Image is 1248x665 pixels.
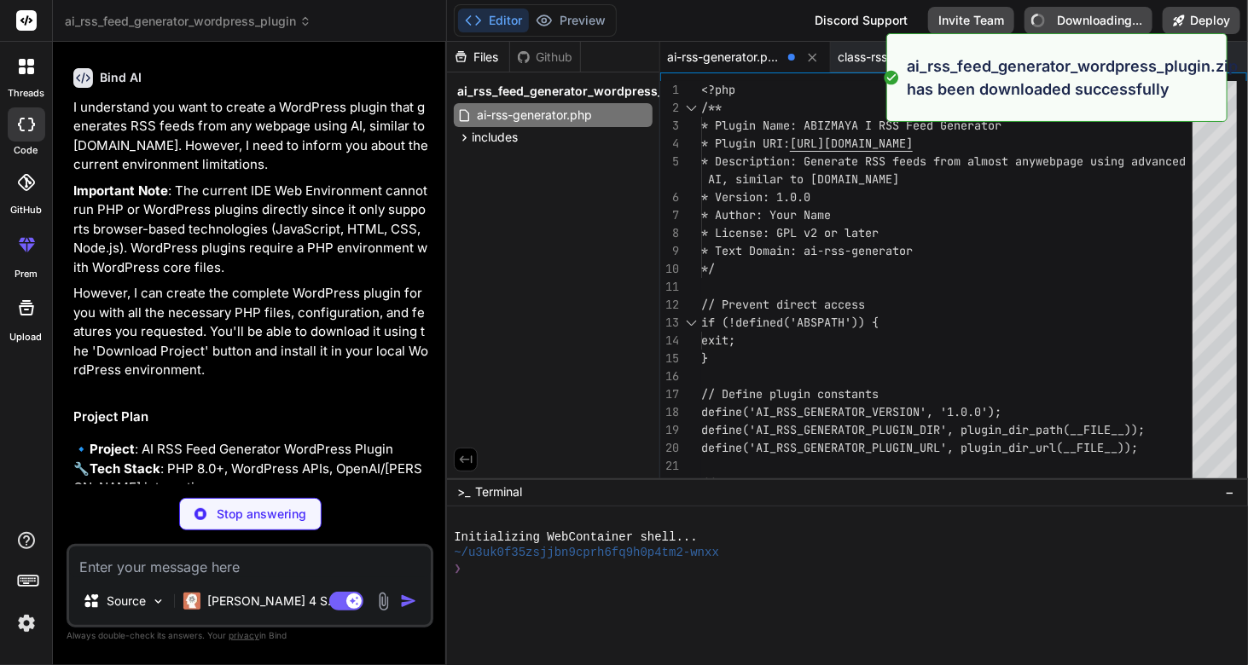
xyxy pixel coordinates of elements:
button: Editor [458,9,529,32]
span: rl(__FILE__)); [1042,440,1138,455]
button: Deploy [1163,7,1240,34]
span: ai-rss-generator.php [475,105,594,125]
strong: Project [90,441,135,457]
span: [URL][DOMAIN_NAME] [790,136,913,151]
span: * Text Domain: ai-rss-generator [701,243,913,258]
button: Preview [529,9,612,32]
label: GitHub [10,203,42,217]
span: define('AI_RSS_GENERATOR_PLUGIN_DIR', plugin_dir_p [701,422,1042,437]
div: 6 [660,188,679,206]
p: Source [107,593,146,610]
div: 7 [660,206,679,224]
span: * Plugin Name: ABIZMAYA I RSS Feed Generator [701,118,1001,133]
img: settings [12,609,41,638]
span: ath(__FILE__)); [1042,422,1145,437]
p: [PERSON_NAME] 4 S.. [207,593,334,610]
div: Click to collapse the range. [681,314,703,332]
div: 10 [660,260,679,278]
button: Invite Team [928,7,1014,34]
span: // Define plugin constants [701,386,879,402]
strong: Important Note [73,182,168,199]
button: Downloading... [1025,7,1152,34]
p: : The current IDE Web Environment cannot run PHP or WordPress plugins directly since it only supp... [73,182,430,278]
strong: Tech Stack [90,460,160,477]
span: * Author: Your Name [701,207,831,223]
p: Always double-check its answers. Your in Bind [67,627,433,644]
span: <?php [701,82,735,97]
span: AI, similar to [DOMAIN_NAME] [708,171,899,187]
label: prem [15,267,38,281]
label: code [15,143,38,158]
div: 3 [660,117,679,135]
div: 22 [660,475,679,493]
span: * Plugin URI: [701,136,790,151]
div: 13 [660,314,679,332]
h2: Project Plan [73,408,430,427]
div: Discord Support [804,7,918,34]
div: 19 [660,421,679,439]
img: attachment [374,592,393,611]
div: 12 [660,296,679,314]
span: exit; [701,332,735,348]
span: * Version: 1.0.0 [701,189,810,205]
span: >_ [457,483,470,500]
div: 11 [660,278,679,296]
div: 15 [660,350,679,367]
span: ai_rss_feed_generator_wordpress_plugin [65,13,311,30]
span: − [1225,483,1234,500]
span: webpage using advanced [1036,153,1186,169]
span: * Description: Generate RSS feeds from almost any [701,153,1036,169]
div: 4 [660,135,679,153]
img: Claude 4 Sonnet [183,593,200,610]
p: I understand you want to create a WordPress plugin that generates RSS feeds from any webpage usin... [73,98,430,175]
div: 17 [660,385,679,403]
h6: Bind AI [100,69,142,86]
p: 🔹 : AI RSS Feed Generator WordPress Plugin 🔧 : PHP 8.0+, WordPress APIs, OpenAI/[PERSON_NAME] int... [73,440,430,517]
div: 20 [660,439,679,457]
div: Click to collapse the range. [681,99,703,117]
div: Files [447,49,509,66]
div: 1 [660,81,679,99]
div: 14 [660,332,679,350]
span: ❯ [454,561,462,577]
span: define('AI_RSS_GENERATOR_VERSION', '1.0.0'); [701,404,1001,419]
img: Pick Models [151,594,165,609]
div: 8 [660,224,679,242]
div: 5 [660,153,679,171]
img: alert [883,55,900,101]
span: ~/u3uk0f35zsjjbn9cprh6fq9h0p4tm2-wnxx [454,545,719,561]
div: 16 [660,367,679,385]
span: ai_rss_feed_generator_wordpress_plugin [457,83,701,100]
div: 2 [660,99,679,117]
p: However, I can create the complete WordPress plugin for you with all the necessary PHP files, con... [73,284,430,380]
div: 9 [660,242,679,260]
div: 18 [660,403,679,421]
label: Upload [10,330,43,344]
div: 21 [660,457,679,475]
span: class-rss-generator.php [838,49,966,66]
span: // Prevent direct access [701,297,865,312]
span: * License: GPL v2 or later [701,225,879,240]
button: − [1222,478,1238,506]
span: includes [472,129,518,146]
label: threads [8,86,44,101]
span: } [701,350,708,366]
span: Terminal [475,483,522,500]
span: ai-rss-generator.php [667,49,781,66]
p: ai_rss_feed_generator_wordpress_plugin.zip has been downloaded successfully [907,55,1238,101]
span: if (!defined('ABSPATH')) { [701,315,879,330]
span: Initializing WebContainer shell... [454,529,698,546]
div: Github [510,49,580,66]
span: // Main plugin class [701,476,838,491]
span: privacy [229,630,259,640]
img: icon [400,593,417,610]
span: define('AI_RSS_GENERATOR_PLUGIN_URL', plugin_dir_u [701,440,1042,455]
p: Stop answering [217,506,306,523]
